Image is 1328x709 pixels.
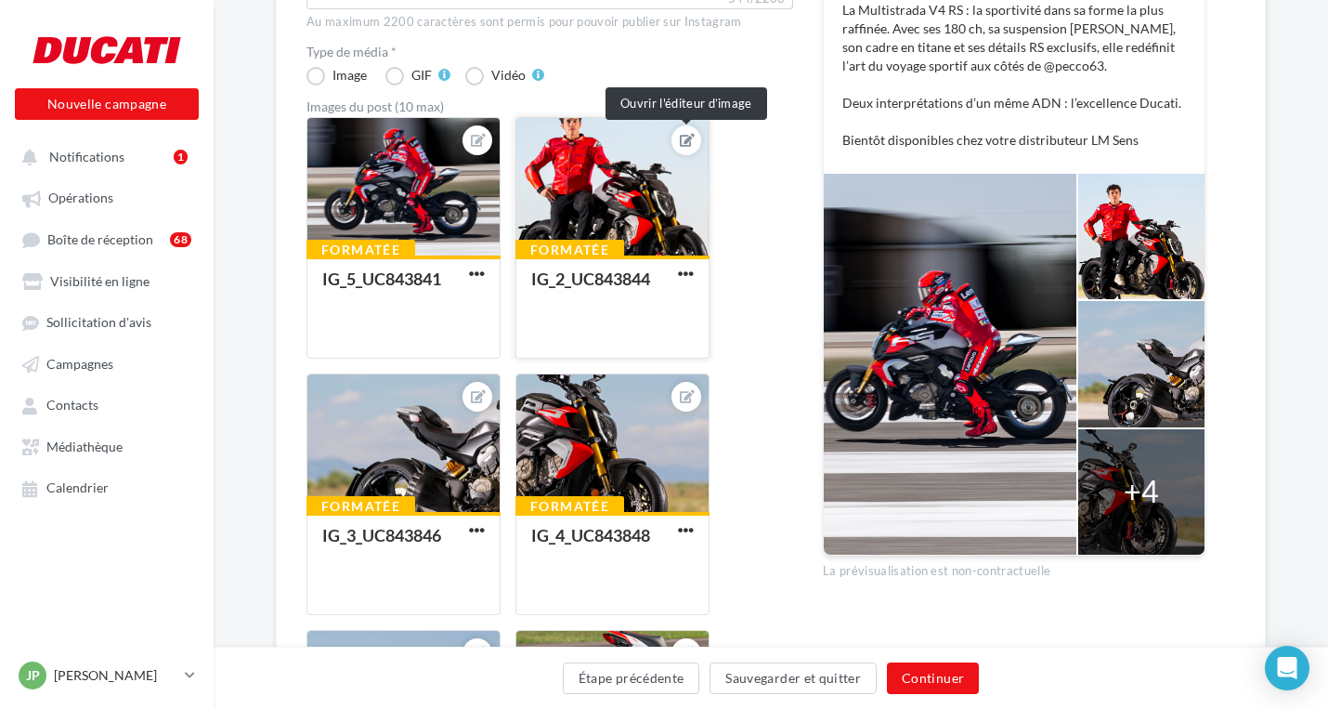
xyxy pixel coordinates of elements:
span: Contacts [46,398,98,414]
div: GIF [411,69,432,82]
a: Visibilité en ligne [11,264,202,297]
div: La prévisualisation est non-contractuelle [823,556,1205,580]
span: JP [26,666,40,685]
div: IG_5_UC843841 [322,269,441,289]
div: 1 [174,150,188,164]
div: Vidéo [491,69,526,82]
span: Opérations [48,190,113,206]
div: IG_3_UC843846 [322,525,441,545]
div: Formatée [515,496,624,517]
div: Formatée [306,240,415,260]
span: Boîte de réception [47,231,153,247]
span: Calendrier [46,480,109,496]
div: Images du post (10 max) [306,100,793,113]
div: Image [332,69,367,82]
a: Boîte de réception68 [11,222,202,256]
div: +4 [1124,470,1159,513]
label: Type de média * [306,46,793,59]
span: Visibilité en ligne [50,273,150,289]
div: Ouvrir l'éditeur d’image [605,87,767,120]
div: 68 [170,232,191,247]
p: [PERSON_NAME] [54,666,177,685]
span: Campagnes [46,356,113,372]
a: Campagnes [11,347,202,380]
a: Sollicitation d'avis [11,305,202,338]
div: IG_4_UC843848 [531,525,650,545]
span: Sollicitation d'avis [46,315,151,331]
a: Contacts [11,387,202,421]
a: Opérations [11,180,202,214]
a: Calendrier [11,470,202,504]
div: Formatée [306,496,415,517]
div: Open Intercom Messenger [1265,646,1309,690]
span: Médiathèque [46,439,123,454]
div: Au maximum 2200 caractères sont permis pour pouvoir publier sur Instagram [306,14,793,31]
button: Sauvegarder et quitter [710,663,877,694]
div: IG_2_UC843844 [531,269,650,289]
button: Nouvelle campagne [15,88,199,120]
button: Étape précédente [563,663,700,694]
a: Médiathèque [11,429,202,463]
button: Notifications 1 [11,139,195,173]
button: Continuer [887,663,979,694]
a: JP [PERSON_NAME] [15,658,199,693]
div: Formatée [515,240,624,260]
span: Notifications [49,149,124,164]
